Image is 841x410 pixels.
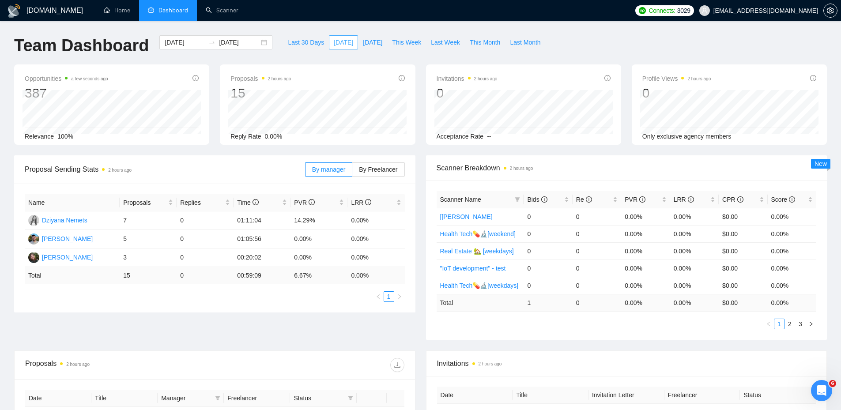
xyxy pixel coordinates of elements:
[123,198,166,207] span: Proposals
[524,277,572,294] td: 0
[25,267,120,284] td: Total
[621,208,670,225] td: 0.00%
[437,358,816,369] span: Invitations
[768,225,816,242] td: 0.00%
[290,230,347,248] td: 0.00%
[384,291,394,302] li: 1
[722,196,743,203] span: CPR
[524,225,572,242] td: 0
[815,160,827,167] span: New
[192,75,199,81] span: info-circle
[823,4,837,18] button: setting
[120,267,177,284] td: 15
[719,294,767,311] td: $ 0.00
[768,260,816,277] td: 0.00%
[437,73,498,84] span: Invitations
[440,282,519,289] a: Health Tech💊🔬[weekdays]
[768,208,816,225] td: 0.00%
[670,260,719,277] td: 0.00%
[351,199,371,206] span: LRR
[120,211,177,230] td: 7
[810,75,816,81] span: info-circle
[177,230,234,248] td: 0
[573,277,621,294] td: 0
[670,242,719,260] td: 0.00%
[670,208,719,225] td: 0.00%
[649,6,675,15] span: Connects:
[28,233,39,244] img: AK
[177,267,234,284] td: 0
[334,38,353,47] span: [DATE]
[687,76,711,81] time: 2 hours ago
[639,7,646,14] img: upwork-logo.png
[513,193,522,206] span: filter
[573,225,621,242] td: 0
[719,242,767,260] td: $0.00
[431,38,460,47] span: Last Week
[347,248,404,267] td: 0.00%
[237,199,258,206] span: Time
[811,380,832,401] iframe: Intercom live chat
[288,38,324,47] span: Last 30 Days
[664,387,740,404] th: Freelancer
[309,199,315,205] span: info-circle
[440,248,514,255] a: Real Estate 🏡 [weekdays]
[290,248,347,267] td: 0.00%
[71,76,108,81] time: a few seconds ago
[719,225,767,242] td: $0.00
[208,39,215,46] span: to
[387,35,426,49] button: This Week
[215,395,220,401] span: filter
[674,196,694,203] span: LRR
[25,358,215,372] div: Proposals
[510,166,533,171] time: 2 hours ago
[28,252,39,263] img: HH
[573,294,621,311] td: 0
[719,260,767,277] td: $0.00
[376,294,381,299] span: left
[363,38,382,47] span: [DATE]
[25,390,91,407] th: Date
[177,248,234,267] td: 0
[346,391,355,405] span: filter
[785,319,795,329] a: 2
[604,75,611,81] span: info-circle
[42,215,87,225] div: Dziyana Nemets
[621,260,670,277] td: 0.00%
[487,133,491,140] span: --
[766,321,771,327] span: left
[294,199,315,206] span: PVR
[588,387,664,404] th: Invitation Letter
[795,319,806,329] li: 3
[763,319,774,329] button: left
[177,194,234,211] th: Replies
[148,7,154,13] span: dashboard
[440,265,506,272] a: "IoT development" - test
[474,76,498,81] time: 2 hours ago
[437,294,524,311] td: Total
[25,164,305,175] span: Proposal Sending Stats
[224,390,290,407] th: Freelancer
[158,390,224,407] th: Manager
[771,196,795,203] span: Score
[426,35,465,49] button: Last Week
[253,199,259,205] span: info-circle
[28,215,39,226] img: DN
[91,390,158,407] th: Title
[57,133,73,140] span: 100%
[347,211,404,230] td: 0.00%
[25,194,120,211] th: Name
[358,35,387,49] button: [DATE]
[7,4,21,18] img: logo
[796,319,805,329] a: 3
[670,294,719,311] td: 0.00 %
[268,76,291,81] time: 2 hours ago
[505,35,545,49] button: Last Month
[120,194,177,211] th: Proposals
[397,294,402,299] span: right
[120,248,177,267] td: 3
[541,196,547,203] span: info-circle
[234,248,290,267] td: 00:20:02
[283,35,329,49] button: Last 30 Days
